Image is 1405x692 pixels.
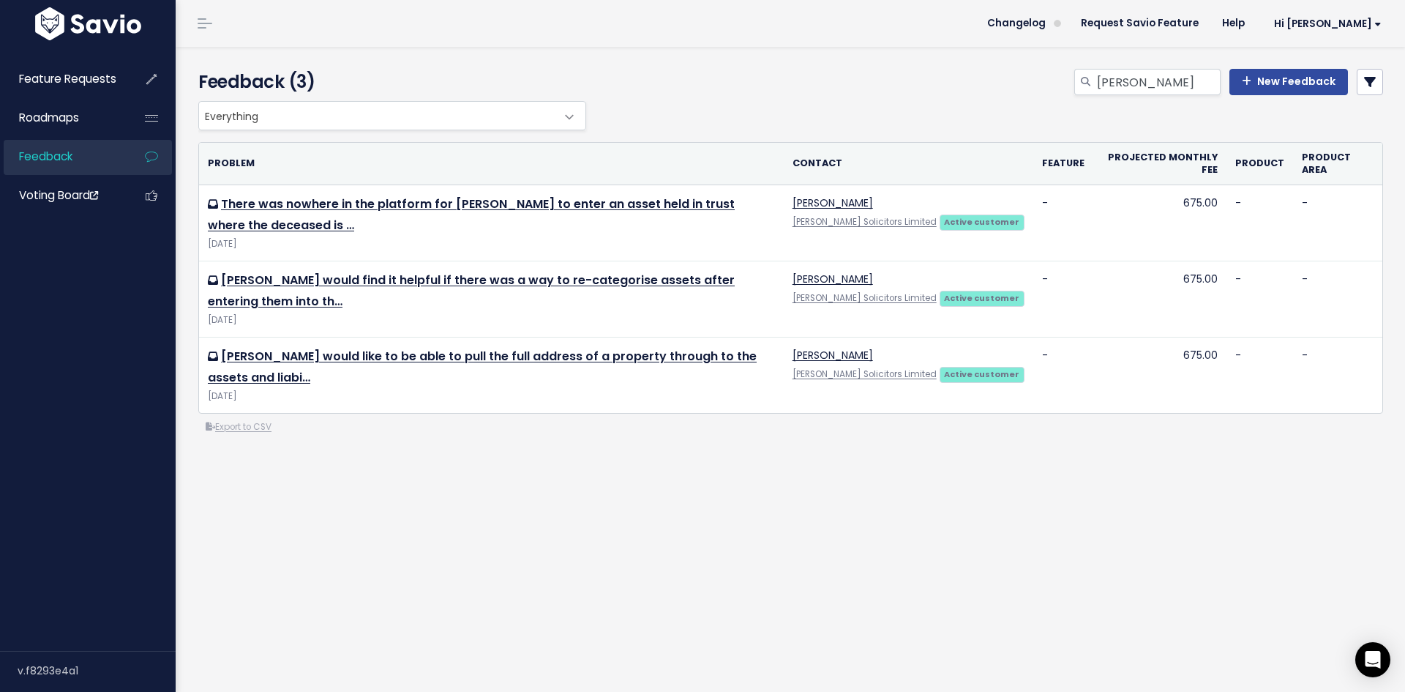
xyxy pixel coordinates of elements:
span: Voting Board [19,187,98,203]
a: Help [1210,12,1256,34]
a: [PERSON_NAME] Solicitors Limited [793,216,937,228]
td: - [1226,185,1293,261]
td: - [1226,261,1293,338]
div: [DATE] [208,237,775,252]
td: - [1033,185,1093,261]
td: - [1033,338,1093,414]
a: New Feedback [1229,69,1348,95]
a: [PERSON_NAME] [793,272,873,286]
a: [PERSON_NAME] [793,196,873,210]
a: Active customer [940,290,1024,305]
a: [PERSON_NAME] would like to be able to pull the full address of a property through to the assets ... [208,348,757,386]
td: 675.00 [1093,185,1227,261]
img: logo-white.9d6f32f41409.svg [31,7,145,40]
td: - [1226,338,1293,414]
span: Changelog [987,18,1046,29]
a: Feature Requests [4,62,121,96]
a: [PERSON_NAME] Solicitors Limited [793,368,937,380]
a: Voting Board [4,179,121,212]
a: There was nowhere in the platform for [PERSON_NAME] to enter an asset held in trust where the dec... [208,196,735,234]
span: Feedback [19,149,72,164]
th: Product [1226,143,1293,185]
a: Feedback [4,140,121,174]
strong: Active customer [944,216,1019,228]
a: Roadmaps [4,101,121,135]
span: Feature Requests [19,71,116,86]
td: 675.00 [1093,338,1227,414]
a: [PERSON_NAME] would find it helpful if there was a way to re-categorise assets after entering the... [208,272,735,310]
div: [DATE] [208,389,775,404]
span: Roadmaps [19,110,79,125]
input: Search feedback... [1095,69,1221,95]
td: - [1293,185,1382,261]
span: Hi [PERSON_NAME] [1274,18,1382,29]
td: - [1293,338,1382,414]
td: 675.00 [1093,261,1227,338]
h4: Feedback (3) [198,69,579,95]
span: Everything [199,102,556,130]
div: v.f8293e4a1 [18,652,176,690]
th: Contact [784,143,1033,185]
th: Product Area [1293,143,1382,185]
td: - [1293,261,1382,338]
a: Active customer [940,214,1024,228]
a: Active customer [940,366,1024,381]
a: [PERSON_NAME] Solicitors Limited [793,292,937,304]
div: Open Intercom Messenger [1355,642,1390,677]
a: Request Savio Feature [1069,12,1210,34]
th: Problem [199,143,784,185]
span: Everything [198,101,586,130]
th: Feature [1033,143,1093,185]
strong: Active customer [944,368,1019,380]
div: [DATE] [208,313,775,328]
strong: Active customer [944,292,1019,304]
th: Projected monthly fee [1093,143,1227,185]
td: - [1033,261,1093,338]
a: Export to CSV [206,421,271,433]
a: Hi [PERSON_NAME] [1256,12,1393,35]
a: [PERSON_NAME] [793,348,873,362]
